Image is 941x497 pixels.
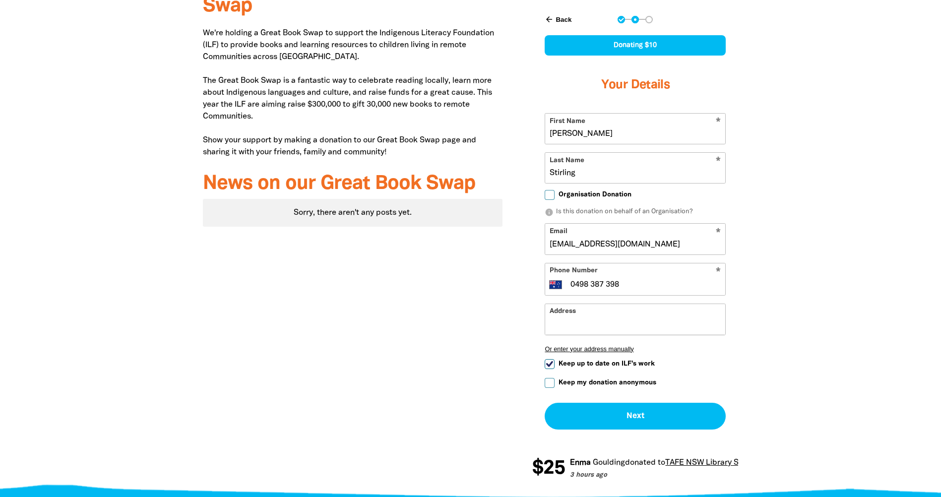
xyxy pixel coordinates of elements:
[532,453,738,485] div: Donation stream
[622,459,662,466] span: donated to
[545,15,554,24] i: arrow_back
[529,459,562,479] span: $25
[203,173,503,195] h3: News on our Great Book Swap
[545,208,554,217] i: info
[645,16,653,23] button: Navigate to step 3 of 3 to enter your payment details
[545,345,726,353] button: Or enter your address manually
[716,267,721,277] i: Required
[559,378,656,387] span: Keep my donation anonymous
[203,27,503,158] p: We're holding a Great Book Swap to support the Indigenous Literacy Foundation (ILF) to provide bo...
[545,378,555,388] input: Keep my donation anonymous
[662,459,761,466] a: TAFE NSW Library Services
[559,359,655,369] span: Keep up to date on ILF's work
[541,11,575,28] button: Back
[545,207,726,217] p: Is this donation on behalf of an Organisation?
[631,16,639,23] button: Navigate to step 2 of 3 to enter your details
[545,190,555,200] input: Organisation Donation
[545,35,726,56] div: Donating $10
[545,403,726,430] button: Next
[559,190,631,199] span: Organisation Donation
[566,471,761,481] p: 3 hours ago
[618,16,625,23] button: Navigate to step 1 of 3 to enter your donation amount
[545,359,555,369] input: Keep up to date on ILF's work
[545,65,726,105] h3: Your Details
[589,459,622,466] em: Goulding
[566,459,587,466] em: Enma
[203,199,503,227] div: Sorry, there aren't any posts yet.
[203,199,503,227] div: Paginated content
